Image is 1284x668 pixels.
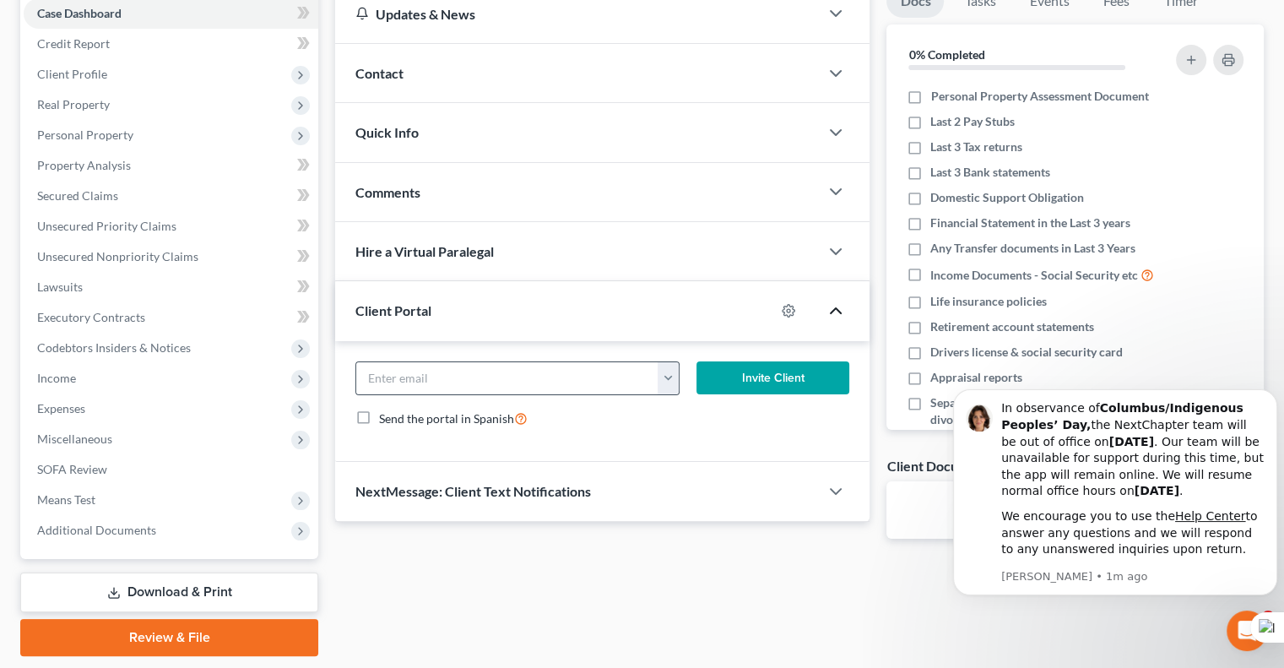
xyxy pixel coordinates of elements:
iframe: Intercom notifications message [946,369,1284,660]
span: SOFA Review [37,462,107,476]
span: Executory Contracts [37,310,145,324]
span: Lawsuits [37,280,83,294]
span: Quick Info [355,124,419,140]
a: Property Analysis [24,150,318,181]
span: Any Transfer documents in Last 3 Years [930,240,1135,257]
span: Income Documents - Social Security etc [930,267,1138,284]
a: Review & File [20,619,318,656]
span: Drivers license & social security card [930,344,1123,361]
span: Means Test [37,492,95,507]
span: Client Profile [37,67,107,81]
span: Hire a Virtual Paralegal [355,243,494,259]
a: Unsecured Nonpriority Claims [24,242,318,272]
a: Credit Report [24,29,318,59]
a: SOFA Review [24,454,318,485]
span: Real Property [37,97,110,111]
span: Unsecured Priority Claims [37,219,176,233]
span: Appraisal reports [930,369,1022,386]
input: Enter email [356,362,658,394]
span: Case Dashboard [37,6,122,20]
span: Codebtors Insiders & Notices [37,340,191,355]
div: Updates & News [355,5,799,23]
a: Lawsuits [24,272,318,302]
p: No client documents yet. [900,495,1250,512]
span: 5 [1261,611,1275,624]
span: Income [37,371,76,385]
strong: 0% Completed [908,47,984,62]
span: Domestic Support Obligation [930,189,1084,206]
a: Download & Print [20,573,318,612]
span: NextMessage: Client Text Notifications [355,483,591,499]
span: Last 3 Tax returns [930,138,1022,155]
span: Comments [355,184,420,200]
span: Financial Statement in the Last 3 years [930,215,1130,231]
span: Miscellaneous [37,432,112,446]
span: Personal Property [37,128,133,142]
iframe: Intercom live chat [1227,611,1267,651]
span: Life insurance policies [930,293,1047,310]
span: Credit Report [37,36,110,51]
span: Property Analysis [37,158,131,172]
span: Unsecured Nonpriority Claims [37,249,198,263]
span: Retirement account statements [930,318,1094,335]
span: Separation agreements or decrees of divorces [930,394,1155,428]
span: Expenses [37,401,85,415]
span: Personal Property Assessment Document [930,88,1148,105]
span: Last 3 Bank statements [930,164,1050,181]
div: Client Documents [886,457,994,475]
span: Contact [355,65,404,81]
button: Invite Client [696,361,850,395]
span: Send the portal in Spanish [379,411,514,426]
a: Executory Contracts [24,302,318,333]
span: Client Portal [355,302,431,318]
span: Secured Claims [37,188,118,203]
a: Unsecured Priority Claims [24,211,318,242]
span: Last 2 Pay Stubs [930,113,1015,130]
span: Additional Documents [37,523,156,537]
a: Secured Claims [24,181,318,211]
